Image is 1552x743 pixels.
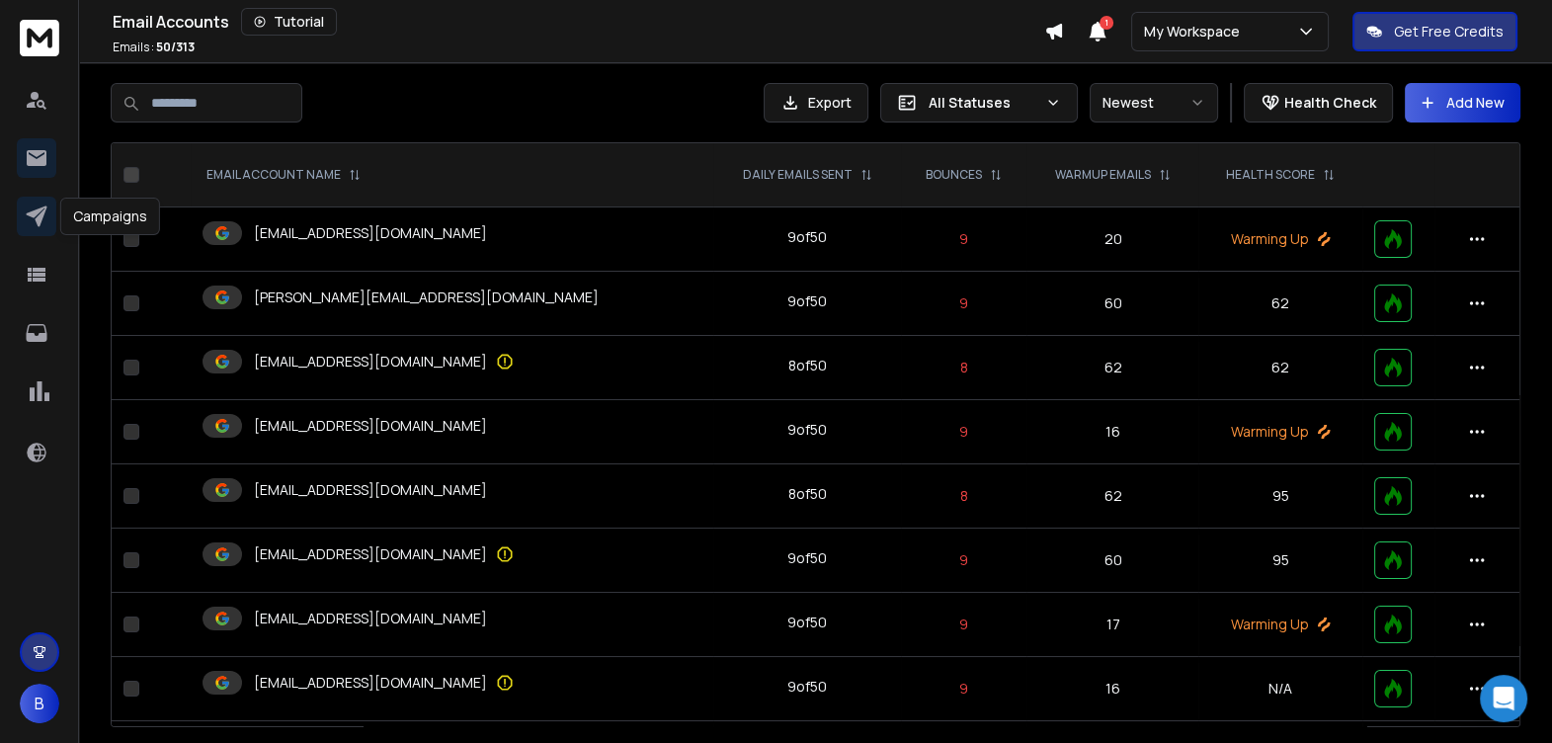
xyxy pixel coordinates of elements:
[1026,336,1198,400] td: 62
[913,422,1015,442] p: 9
[1210,679,1350,699] p: N/A
[1352,12,1517,51] button: Get Free Credits
[254,223,487,243] p: [EMAIL_ADDRESS][DOMAIN_NAME]
[1055,167,1151,183] p: WARMUP EMAILS
[913,293,1015,313] p: 9
[913,486,1015,506] p: 8
[1210,422,1350,442] p: Warming Up
[241,8,337,36] button: Tutorial
[913,229,1015,249] p: 9
[788,484,827,504] div: 8 of 50
[787,613,827,632] div: 9 of 50
[788,356,827,375] div: 8 of 50
[913,615,1015,634] p: 9
[206,167,361,183] div: EMAIL ACCOUNT NAME
[254,288,599,307] p: [PERSON_NAME][EMAIL_ADDRESS][DOMAIN_NAME]
[1244,83,1393,123] button: Health Check
[913,550,1015,570] p: 9
[929,93,1037,113] p: All Statuses
[1226,167,1315,183] p: HEALTH SCORE
[1198,464,1362,529] td: 95
[1100,16,1113,30] span: 1
[743,167,853,183] p: DAILY EMAILS SENT
[254,480,487,500] p: [EMAIL_ADDRESS][DOMAIN_NAME]
[254,544,487,564] p: [EMAIL_ADDRESS][DOMAIN_NAME]
[20,684,59,723] button: B
[764,83,868,123] button: Export
[1210,615,1350,634] p: Warming Up
[1405,83,1520,123] button: Add New
[1026,272,1198,336] td: 60
[787,548,827,568] div: 9 of 50
[787,420,827,440] div: 9 of 50
[1026,593,1198,657] td: 17
[113,40,195,55] p: Emails :
[1144,22,1248,41] p: My Workspace
[156,39,195,55] span: 50 / 313
[1026,400,1198,464] td: 16
[1284,93,1376,113] p: Health Check
[254,416,487,436] p: [EMAIL_ADDRESS][DOMAIN_NAME]
[1198,272,1362,336] td: 62
[1026,464,1198,529] td: 62
[254,352,487,371] p: [EMAIL_ADDRESS][DOMAIN_NAME]
[787,227,827,247] div: 9 of 50
[913,358,1015,377] p: 8
[1480,675,1527,722] div: Open Intercom Messenger
[254,673,487,693] p: [EMAIL_ADDRESS][DOMAIN_NAME]
[1090,83,1218,123] button: Newest
[113,8,1044,36] div: Email Accounts
[1026,657,1198,721] td: 16
[60,198,160,235] div: Campaigns
[1026,529,1198,593] td: 60
[1210,229,1350,249] p: Warming Up
[1026,207,1198,272] td: 20
[913,679,1015,699] p: 9
[787,677,827,697] div: 9 of 50
[254,609,487,628] p: [EMAIL_ADDRESS][DOMAIN_NAME]
[926,167,982,183] p: BOUNCES
[1198,336,1362,400] td: 62
[1198,529,1362,593] td: 95
[1394,22,1504,41] p: Get Free Credits
[787,291,827,311] div: 9 of 50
